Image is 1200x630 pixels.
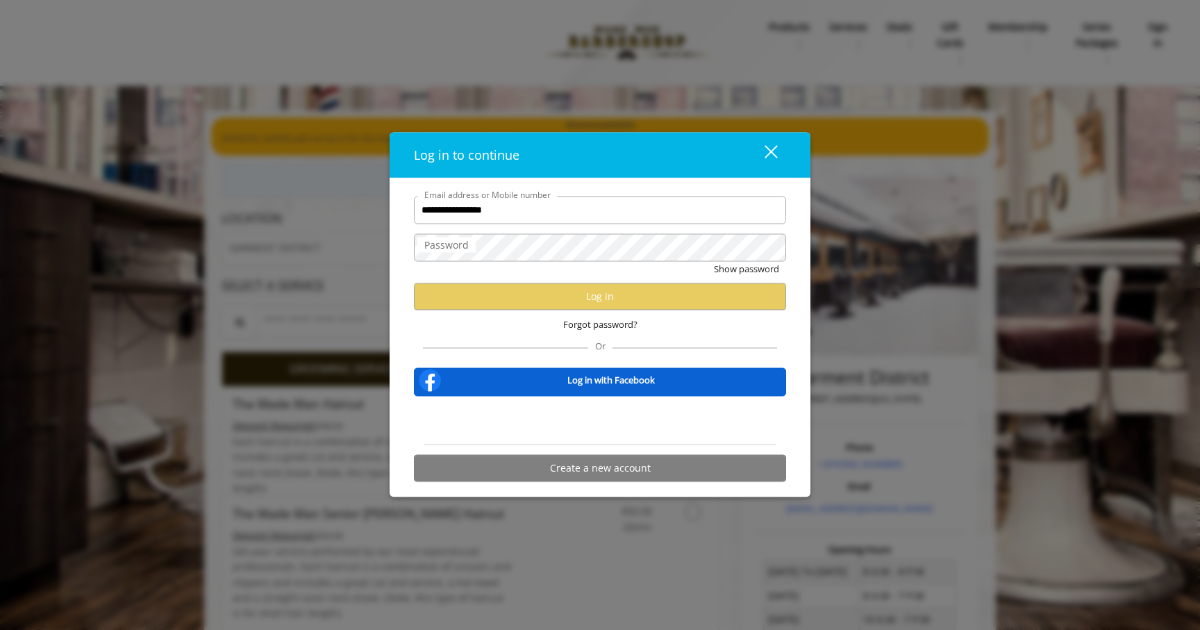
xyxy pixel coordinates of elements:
span: Forgot password? [563,317,637,331]
button: close dialog [739,140,786,169]
div: close dialog [749,144,776,165]
b: Log in with Facebook [567,373,655,388]
label: Password [417,237,476,252]
span: Or [588,339,612,351]
button: Create a new account [414,454,786,481]
input: Email address or Mobile number [414,196,786,224]
button: Log in [414,283,786,310]
span: Log in to continue [414,146,519,163]
input: Password [414,233,786,261]
label: Email address or Mobile number [417,188,558,201]
button: Show password [714,261,779,276]
img: facebook-logo [416,366,444,394]
iframe: Sign in with Google Button [530,405,671,436]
